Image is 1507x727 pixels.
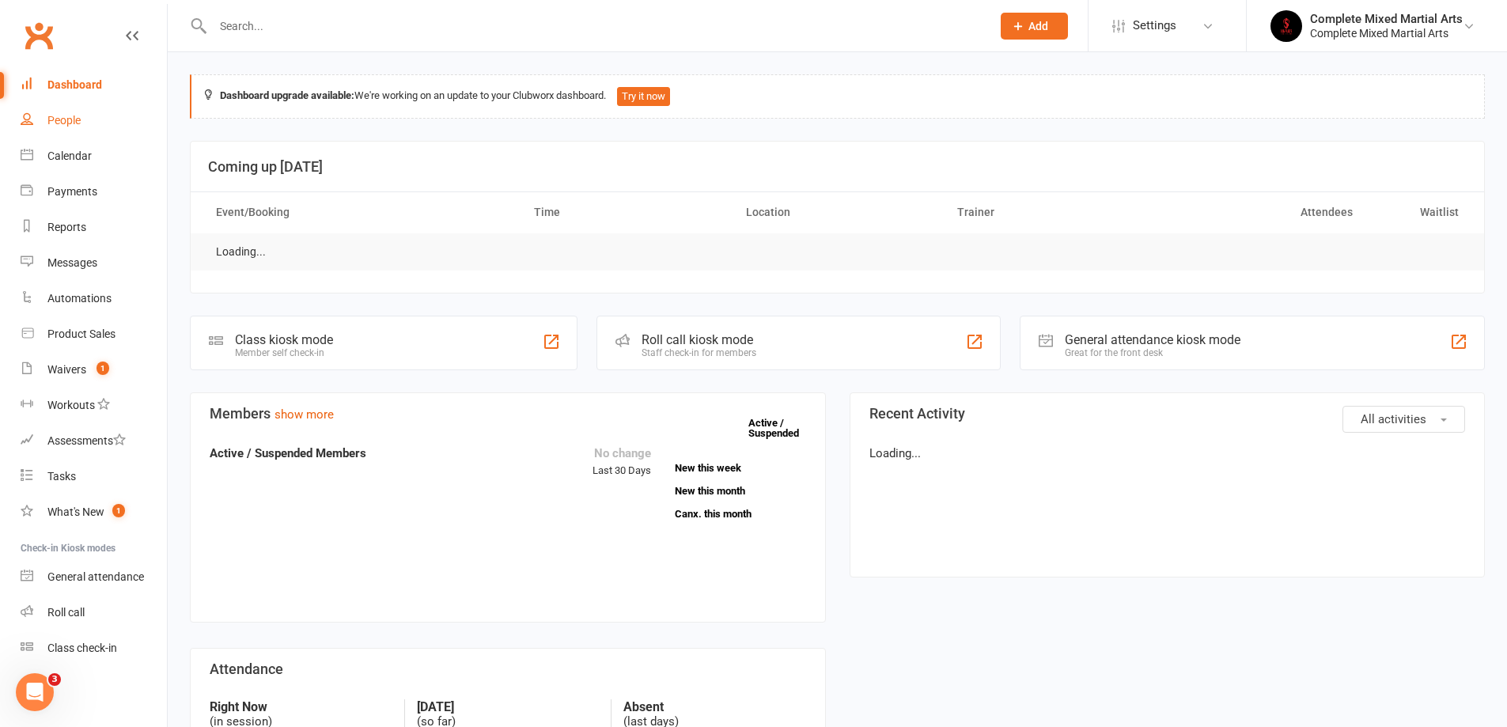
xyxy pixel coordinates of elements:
strong: [DATE] [417,699,599,714]
a: Workouts [21,388,167,423]
div: Complete Mixed Martial Arts [1310,26,1463,40]
div: Waivers [47,363,86,376]
a: Tasks [21,459,167,494]
a: Reports [21,210,167,245]
a: Class kiosk mode [21,630,167,666]
a: People [21,103,167,138]
div: Reports [47,221,86,233]
strong: Absent [623,699,805,714]
div: Class check-in [47,642,117,654]
th: Waitlist [1367,192,1473,233]
a: Assessments [21,423,167,459]
a: What's New1 [21,494,167,530]
a: Waivers 1 [21,352,167,388]
a: Active / Suspended [748,406,818,450]
div: What's New [47,505,104,518]
div: General attendance kiosk mode [1065,332,1240,347]
div: Automations [47,292,112,305]
button: Try it now [617,87,670,106]
div: Staff check-in for members [642,347,756,358]
div: Roll call [47,606,85,619]
div: Assessments [47,434,126,447]
iframe: Intercom live chat [16,673,54,711]
div: Payments [47,185,97,198]
a: Clubworx [19,16,59,55]
a: Automations [21,281,167,316]
a: Roll call [21,595,167,630]
button: All activities [1342,406,1465,433]
strong: Dashboard upgrade available: [220,89,354,101]
th: Location [732,192,944,233]
span: 1 [112,504,125,517]
div: Last 30 Days [593,444,651,479]
img: thumb_image1717476369.png [1270,10,1302,42]
span: 3 [48,673,61,686]
a: Payments [21,174,167,210]
div: Roll call kiosk mode [642,332,756,347]
h3: Recent Activity [869,406,1466,422]
span: Settings [1133,8,1176,44]
th: Time [520,192,732,233]
div: Product Sales [47,328,115,340]
strong: Right Now [210,699,392,714]
input: Search... [208,15,980,37]
div: General attendance [47,570,144,583]
span: All activities [1361,412,1426,426]
a: New this week [675,463,806,473]
th: Trainer [943,192,1155,233]
div: Calendar [47,150,92,162]
td: Loading... [202,233,280,271]
a: New this month [675,486,806,496]
a: Messages [21,245,167,281]
p: Loading... [869,444,1466,463]
div: Great for the front desk [1065,347,1240,358]
div: Messages [47,256,97,269]
a: Calendar [21,138,167,174]
strong: Active / Suspended Members [210,446,366,460]
div: Dashboard [47,78,102,91]
div: Member self check-in [235,347,333,358]
div: Tasks [47,470,76,483]
a: show more [275,407,334,422]
div: Class kiosk mode [235,332,333,347]
div: We're working on an update to your Clubworx dashboard. [190,74,1485,119]
h3: Attendance [210,661,806,677]
div: Complete Mixed Martial Arts [1310,12,1463,26]
a: Dashboard [21,67,167,103]
a: Product Sales [21,316,167,352]
h3: Members [210,406,806,422]
th: Attendees [1155,192,1367,233]
th: Event/Booking [202,192,520,233]
div: People [47,114,81,127]
button: Add [1001,13,1068,40]
a: Canx. this month [675,509,806,519]
div: No change [593,444,651,463]
h3: Coming up [DATE] [208,159,1467,175]
a: General attendance kiosk mode [21,559,167,595]
span: 1 [97,362,109,375]
div: Workouts [47,399,95,411]
span: Add [1028,20,1048,32]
